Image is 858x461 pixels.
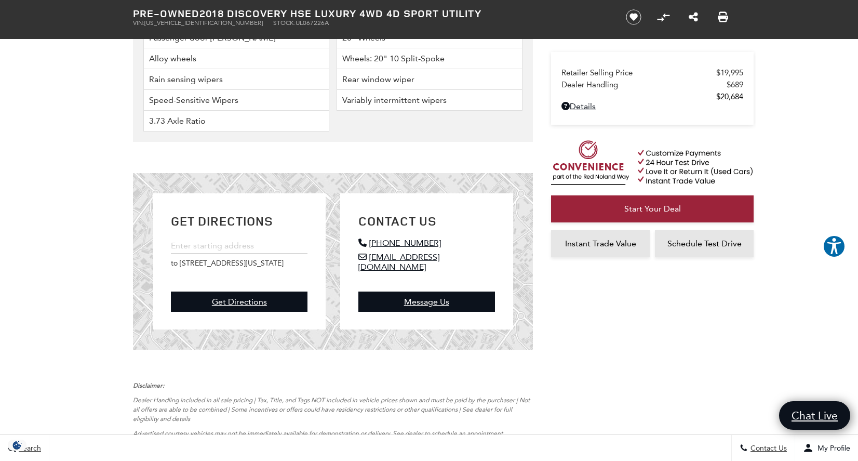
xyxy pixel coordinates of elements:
[358,212,495,230] h2: Contact Us
[561,80,743,89] a: Dealer Handling $689
[133,19,144,27] span: VIN:
[624,204,681,214] span: Start Your Deal
[655,230,754,257] a: Schedule Test Drive
[561,92,743,101] a: $20,684
[622,9,645,25] button: Save vehicle
[779,401,850,430] a: Chat Live
[551,230,650,257] a: Instant Trade Value
[5,440,29,451] section: Click to Open Cookie Consent Modal
[337,69,522,90] li: Rear window wiper
[716,92,743,101] span: $20,684
[133,8,608,19] h1: 2018 Discovery HSE Luxury 4WD 4D Sport Utility
[718,11,728,23] a: Print this Pre-Owned 2018 Discovery HSE Luxury 4WD 4D Sport Utility
[727,80,743,89] span: $689
[561,68,716,77] span: Retailer Selling Price
[171,238,307,254] input: Enter starting address
[786,409,843,423] span: Chat Live
[171,212,307,230] h2: Get Directions
[813,444,850,453] span: My Profile
[667,239,742,248] span: Schedule Test Drive
[561,101,743,111] a: Details
[171,292,307,312] a: Get Directions
[823,235,846,258] button: Explore your accessibility options
[5,440,29,451] img: Opt-Out Icon
[143,111,329,131] li: 3.73 Axle Ratio
[133,381,165,390] strong: Disclaimer:
[143,69,329,90] li: Rain sensing wipers
[337,90,522,111] li: Variably intermittent wipers
[133,6,199,20] strong: Pre-Owned
[273,19,296,27] span: Stock:
[655,9,671,25] button: Compare Vehicle
[748,444,787,453] span: Contact Us
[561,80,727,89] span: Dealer Handling
[795,435,858,461] button: Open user profile menu
[296,19,329,27] span: UL067226A
[561,68,743,77] a: Retailer Selling Price $19,995
[565,239,636,248] span: Instant Trade Value
[144,19,263,27] span: [US_VEHICLE_IDENTIFICATION_NUMBER]
[171,259,307,268] p: to [STREET_ADDRESS][US_STATE]
[358,252,495,272] a: [EMAIL_ADDRESS][DOMAIN_NAME]
[358,292,495,312] a: Message Us
[358,238,495,248] a: [PHONE_NUMBER]
[551,195,754,222] a: Start Your Deal
[689,11,698,23] a: Share this Pre-Owned 2018 Discovery HSE Luxury 4WD 4D Sport Utility
[823,235,846,260] aside: Accessibility Help Desk
[716,68,743,77] span: $19,995
[133,396,533,424] p: Dealer Handling included in all sale pricing | Tax, Title, and Tags NOT included in vehicle price...
[143,90,329,111] li: Speed-Sensitive Wipers
[133,429,533,457] p: Advertised courtesy vehicles may not be immediately available for demonstration or delivery. See ...
[143,48,329,69] li: Alloy wheels
[337,48,522,69] li: Wheels: 20" 10 Split-Spoke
